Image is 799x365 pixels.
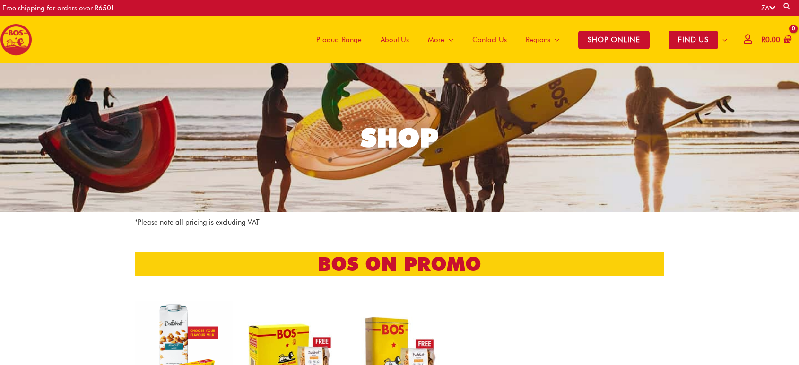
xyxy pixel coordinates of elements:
span: More [428,26,444,54]
span: Product Range [316,26,362,54]
a: Search button [782,2,792,11]
a: ZA [761,4,775,12]
h2: bos on promo [135,252,664,276]
nav: Site Navigation [300,16,737,63]
div: SHOP [361,125,438,151]
a: View Shopping Cart, empty [760,29,792,51]
span: Regions [526,26,550,54]
p: *Please note all pricing is excluding VAT [135,217,664,228]
span: SHOP ONLINE [578,31,650,49]
a: Contact Us [463,16,516,63]
a: More [418,16,463,63]
a: About Us [371,16,418,63]
a: Product Range [307,16,371,63]
span: Contact Us [472,26,507,54]
a: Regions [516,16,569,63]
span: About Us [381,26,409,54]
span: FIND US [669,31,718,49]
a: SHOP ONLINE [569,16,659,63]
bdi: 0.00 [762,35,780,44]
span: R [762,35,765,44]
